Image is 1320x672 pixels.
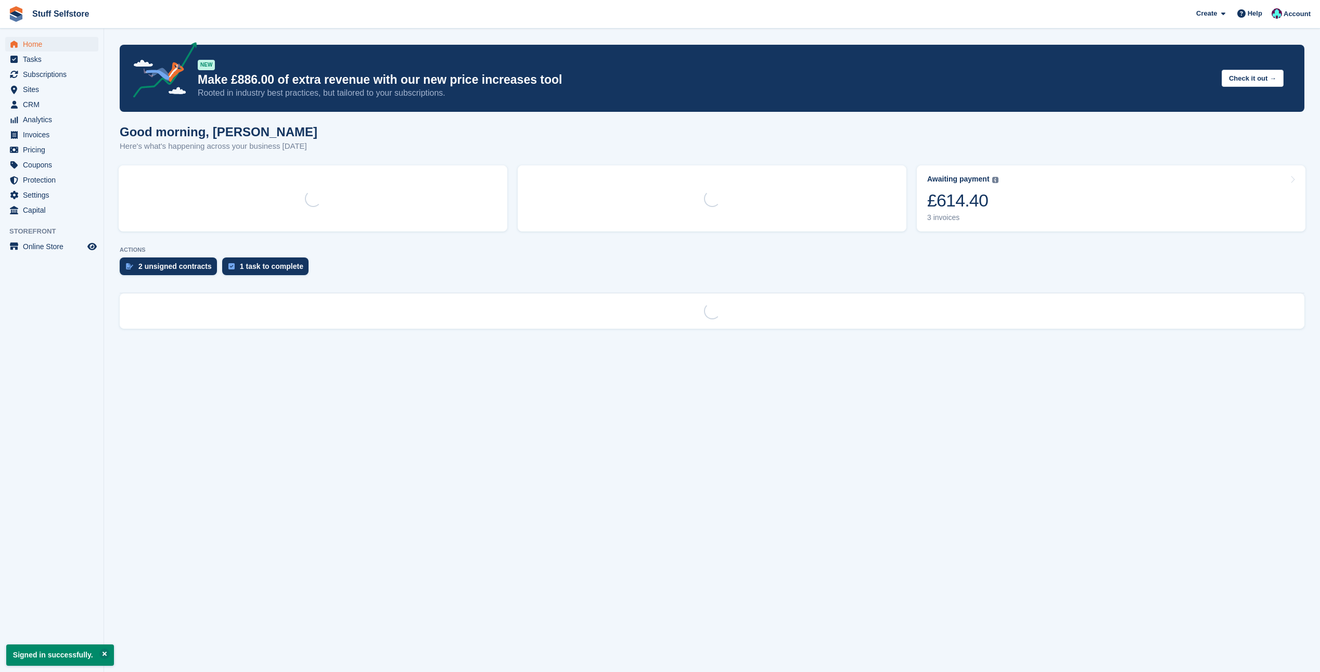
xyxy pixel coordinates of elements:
span: Home [23,37,85,51]
a: menu [5,173,98,187]
a: 1 task to complete [222,257,314,280]
span: Account [1284,9,1311,19]
a: menu [5,52,98,67]
span: Online Store [23,239,85,254]
div: 1 task to complete [240,262,303,270]
span: Invoices [23,127,85,142]
a: menu [5,97,98,112]
div: NEW [198,60,215,70]
a: menu [5,82,98,97]
span: Pricing [23,143,85,157]
div: Awaiting payment [927,175,990,184]
a: Preview store [86,240,98,253]
span: Create [1196,8,1217,19]
img: contract_signature_icon-13c848040528278c33f63329250d36e43548de30e8caae1d1a13099fd9432cc5.svg [126,263,133,269]
a: menu [5,37,98,51]
p: Signed in successfully. [6,644,114,666]
a: menu [5,203,98,217]
a: Awaiting payment £614.40 3 invoices [917,165,1305,231]
a: menu [5,112,98,127]
div: 2 unsigned contracts [138,262,212,270]
span: Protection [23,173,85,187]
a: menu [5,127,98,142]
span: Capital [23,203,85,217]
a: menu [5,188,98,202]
img: Simon Gardner [1272,8,1282,19]
img: task-75834270c22a3079a89374b754ae025e5fb1db73e45f91037f5363f120a921f8.svg [228,263,235,269]
span: Coupons [23,158,85,172]
img: icon-info-grey-7440780725fd019a000dd9b08b2336e03edf1995a4989e88bcd33f0948082b44.svg [992,177,998,183]
div: 3 invoices [927,213,998,222]
a: menu [5,143,98,157]
img: price-adjustments-announcement-icon-8257ccfd72463d97f412b2fc003d46551f7dbcb40ab6d574587a9cd5c0d94... [124,42,197,101]
p: Make £886.00 of extra revenue with our new price increases tool [198,72,1213,87]
h1: Good morning, [PERSON_NAME] [120,125,317,139]
p: Rooted in industry best practices, but tailored to your subscriptions. [198,87,1213,99]
span: Sites [23,82,85,97]
span: Storefront [9,226,104,237]
a: menu [5,239,98,254]
span: CRM [23,97,85,112]
div: £614.40 [927,190,998,211]
span: Settings [23,188,85,202]
span: Subscriptions [23,67,85,82]
span: Tasks [23,52,85,67]
span: Analytics [23,112,85,127]
span: Help [1248,8,1262,19]
button: Check it out → [1222,70,1284,87]
a: menu [5,67,98,82]
a: Stuff Selfstore [28,5,93,22]
img: stora-icon-8386f47178a22dfd0bd8f6a31ec36ba5ce8667c1dd55bd0f319d3a0aa187defe.svg [8,6,24,22]
a: 2 unsigned contracts [120,257,222,280]
a: menu [5,158,98,172]
p: Here's what's happening across your business [DATE] [120,140,317,152]
p: ACTIONS [120,247,1304,253]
